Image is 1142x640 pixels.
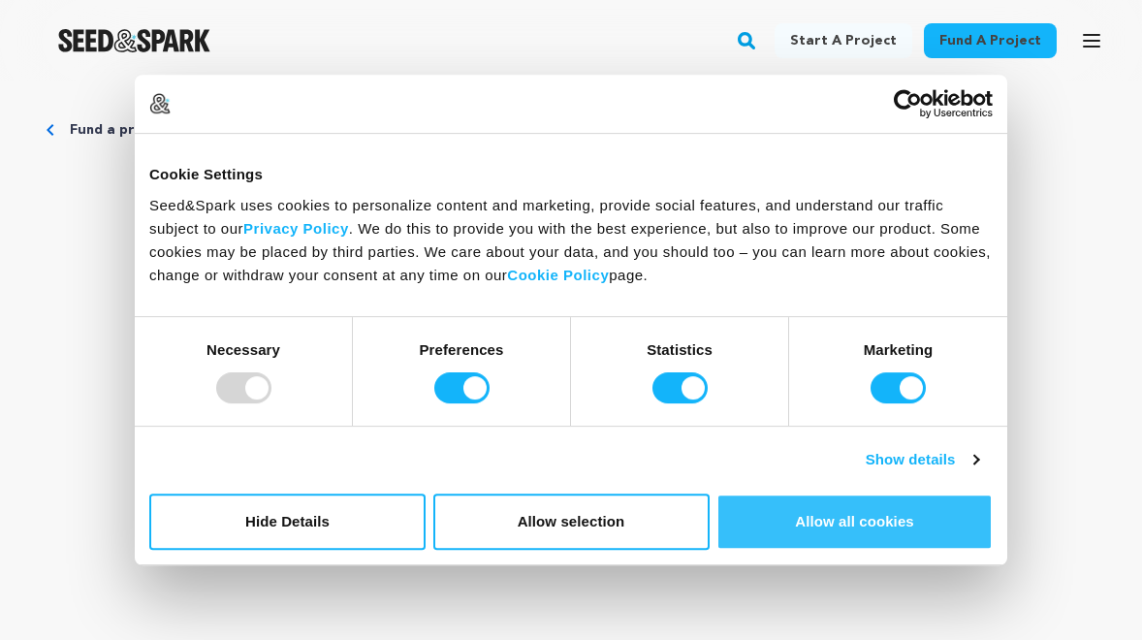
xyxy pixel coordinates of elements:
div: Cookie Settings [149,163,993,186]
a: Usercentrics Cookiebot - opens in a new window [823,89,993,118]
a: Fund a project [70,120,171,140]
a: Seed&Spark Homepage [58,29,210,52]
strong: Preferences [420,341,504,358]
strong: Necessary [206,341,280,358]
a: Privacy Policy [243,220,349,237]
strong: Marketing [864,341,934,358]
button: Allow all cookies [716,494,993,550]
button: Allow selection [433,494,710,550]
a: Fund a project [924,23,1057,58]
img: Seed&Spark Logo Dark Mode [58,29,210,52]
strong: Statistics [647,341,713,358]
img: logo [149,93,171,114]
a: Start a project [775,23,912,58]
div: Breadcrumb [47,120,1095,140]
button: Hide Details [149,494,426,550]
div: Seed&Spark uses cookies to personalize content and marketing, provide social features, and unders... [149,194,993,287]
a: Show details [866,448,978,471]
a: Cookie Policy [507,267,609,283]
